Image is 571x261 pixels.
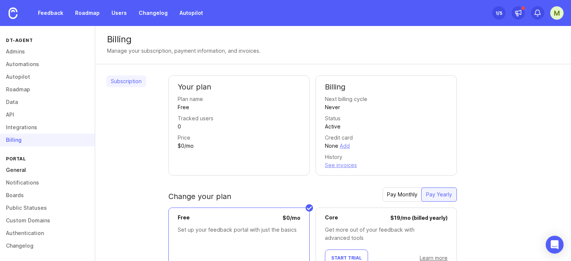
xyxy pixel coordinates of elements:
[178,103,189,111] div: Free
[106,75,146,87] a: Subscription
[420,255,448,261] a: Learn more
[492,6,506,20] button: 1/5
[33,6,68,20] a: Feedback
[107,47,261,55] div: Manage your subscription, payment information, and invoices.
[178,95,203,103] div: Plan name
[331,255,362,261] span: Start Trial
[178,82,300,92] h2: Your plan
[421,187,457,202] button: Pay Yearly
[325,123,341,131] div: Active
[340,142,350,150] button: Add
[107,6,131,20] a: Users
[283,214,300,222] div: $ 0 / mo
[325,161,357,169] button: See invoices
[134,6,172,20] a: Changelog
[178,226,300,234] div: Set up your feedback portal with just the basics
[178,134,190,142] div: Price
[496,8,502,18] div: 1 /5
[178,214,190,222] p: Free
[178,142,194,150] div: $0/mo
[546,236,564,254] div: Open Intercom Messenger
[71,6,104,20] a: Roadmap
[325,134,353,142] div: Credit card
[325,226,448,242] div: Get more out of your feedback with advanced tools
[325,153,342,161] div: History
[325,103,340,111] div: Never
[325,82,448,92] h2: Billing
[550,6,564,20] button: M
[178,123,181,131] div: 0
[178,114,213,123] div: Tracked users
[325,114,341,123] div: Status
[390,214,448,222] div: $ 19 / mo (billed yearly)
[168,191,231,202] h2: Change your plan
[383,187,422,202] button: Pay Monthly
[107,35,559,44] div: Billing
[9,7,17,19] img: Canny Home
[325,95,367,103] div: Next billing cycle
[325,142,338,150] div: None
[325,214,338,222] p: Core
[175,6,207,20] a: Autopilot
